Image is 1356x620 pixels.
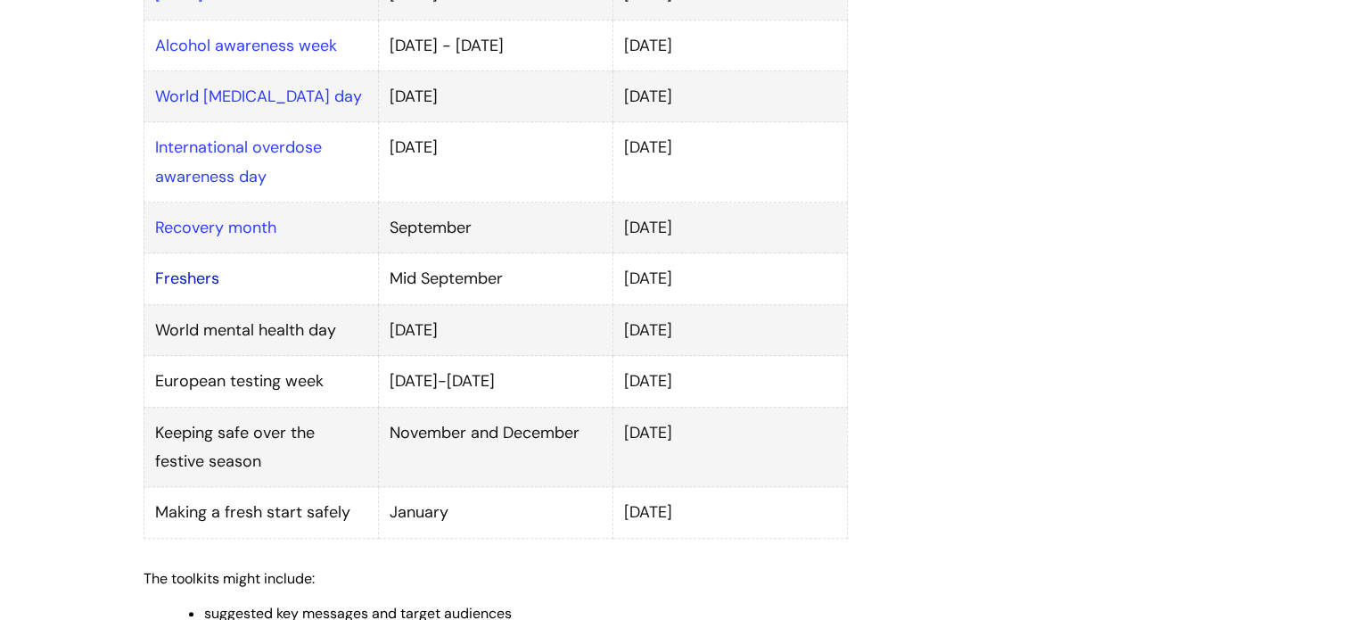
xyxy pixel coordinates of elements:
[378,70,612,121] td: [DATE]
[144,487,378,538] td: Making a fresh start safely
[378,203,612,253] td: September
[612,407,847,487] td: [DATE]
[144,569,315,588] span: The toolkits might include:
[155,86,362,107] a: World [MEDICAL_DATA] day
[144,356,378,407] td: European testing week
[144,407,378,487] td: Keeping safe over the festive season
[378,487,612,538] td: January
[155,217,276,238] a: Recovery month
[612,20,847,70] td: [DATE]
[612,70,847,121] td: [DATE]
[378,253,612,304] td: Mid September
[144,304,378,355] td: World mental health day
[612,356,847,407] td: [DATE]
[612,253,847,304] td: [DATE]
[378,304,612,355] td: [DATE]
[612,304,847,355] td: [DATE]
[612,487,847,538] td: [DATE]
[155,136,322,186] a: International overdose awareness day
[378,20,612,70] td: [DATE] - [DATE]
[155,35,337,56] a: Alcohol awareness week
[378,122,612,203] td: [DATE]
[612,122,847,203] td: [DATE]
[612,203,847,253] td: [DATE]
[378,356,612,407] td: [DATE]-[DATE]
[378,407,612,487] td: November and December
[155,268,219,289] a: Freshers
